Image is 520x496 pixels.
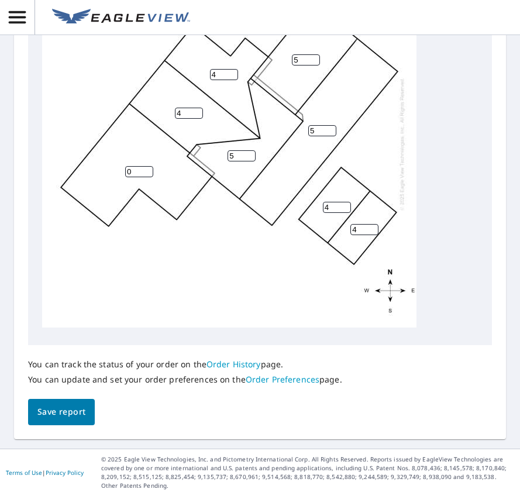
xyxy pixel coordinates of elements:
[46,469,84,477] a: Privacy Policy
[37,405,85,419] span: Save report
[28,374,342,385] p: You can update and set your order preferences on the page.
[28,399,95,425] button: Save report
[6,469,84,476] p: |
[206,359,261,370] a: Order History
[45,2,197,33] a: EV Logo
[28,359,342,370] p: You can track the status of your order on the page.
[101,455,514,490] p: © 2025 Eagle View Technologies, Inc. and Pictometry International Corp. All Rights Reserved. Repo...
[52,9,190,26] img: EV Logo
[6,469,42,477] a: Terms of Use
[246,374,319,385] a: Order Preferences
